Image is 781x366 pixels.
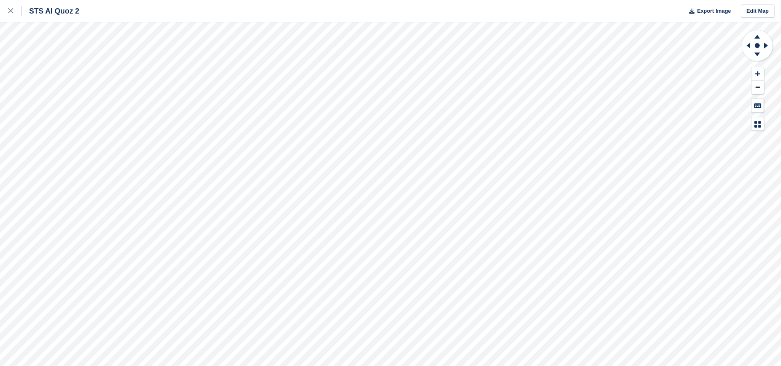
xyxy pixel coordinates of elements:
div: STS Al Quoz 2 [22,6,79,16]
span: Export Image [697,7,731,15]
button: Zoom Out [751,81,764,94]
a: Edit Map [741,5,774,18]
button: Zoom In [751,67,764,81]
button: Keyboard Shortcuts [751,99,764,112]
button: Map Legend [751,117,764,131]
button: Export Image [684,5,731,18]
